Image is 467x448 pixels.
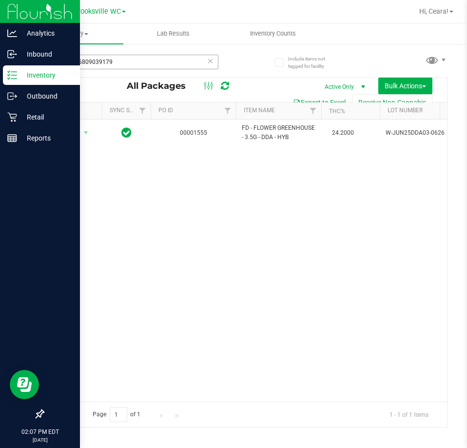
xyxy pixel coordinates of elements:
[180,129,207,136] a: 00001555
[127,81,195,91] span: All Packages
[7,70,17,80] inline-svg: Inventory
[242,123,315,142] span: FD - FLOWER GREENHOUSE - 3.5G - DDA - HYB
[7,112,17,122] inline-svg: Retail
[287,94,352,111] button: Export to Excel
[84,407,149,422] span: Page of 1
[7,49,17,59] inline-svg: Inbound
[17,48,76,60] p: Inbound
[388,107,423,114] a: Lot Number
[17,90,76,102] p: Outbound
[110,407,127,422] input: 1
[305,102,321,119] a: Filter
[437,102,453,119] a: Filter
[352,94,432,111] button: Receive Non-Cannabis
[7,91,17,101] inline-svg: Outbound
[327,126,359,140] span: 24.2000
[288,55,337,70] span: Include items not tagged for facility
[17,27,76,39] p: Analytics
[237,29,309,38] span: Inventory Counts
[144,29,203,38] span: Lab Results
[43,55,218,69] input: Search Package ID, Item Name, SKU, Lot or Part Number...
[207,55,214,67] span: Clear
[4,428,76,436] p: 02:07 PM EDT
[17,69,76,81] p: Inventory
[4,436,76,444] p: [DATE]
[419,7,448,15] span: Hi, Ceara!
[329,108,345,115] a: THC%
[17,111,76,123] p: Retail
[123,23,223,44] a: Lab Results
[121,126,132,140] span: In Sync
[382,407,436,422] span: 1 - 1 of 1 items
[80,126,92,140] span: select
[10,370,39,399] iframe: Resource center
[110,107,147,114] a: Sync Status
[17,132,76,144] p: Reports
[220,102,236,119] a: Filter
[244,107,275,114] a: Item Name
[385,82,426,90] span: Bulk Actions
[223,23,323,44] a: Inventory Counts
[135,102,151,119] a: Filter
[7,133,17,143] inline-svg: Reports
[386,128,447,138] span: W-JUN25DDA03-0626
[158,107,173,114] a: PO ID
[74,7,121,16] span: Brooksville WC
[378,78,432,94] button: Bulk Actions
[7,28,17,38] inline-svg: Analytics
